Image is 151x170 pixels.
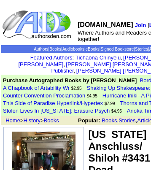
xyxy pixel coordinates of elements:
b: Popular: [78,117,100,124]
span: $7.99 [105,101,115,106]
span: $4.95 [111,109,122,113]
a: This Side of Paradise Hyperlink/Hypertex [3,99,103,106]
font: Stolen Lives In [US_STATE]: Erasure Psych [3,108,110,114]
a: History [24,117,40,124]
img: logo_ad.gif [2,10,73,39]
a: Audiobooks [62,47,84,51]
font: [DOMAIN_NAME] [78,21,133,28]
font: i [122,56,123,60]
font: : [30,54,74,61]
a: Featured Authors [30,54,73,61]
a: Join [135,22,146,28]
a: Home [5,117,20,124]
a: Books [44,117,59,124]
span: $4.95 [87,94,97,98]
a: Books [49,47,61,51]
a: Tichaona Chinyelu [75,54,121,61]
b: Purchase Autographed Books by [PERSON_NAME] [3,77,137,84]
font: This Side of Paradise Hyperlink/Hypertex [3,100,103,106]
font: i [65,62,66,67]
a: Stories [135,47,148,51]
a: eBooks [86,47,100,51]
span: $2.95 [71,86,82,91]
a: Signed Bookstore [100,47,134,51]
a: Books [102,117,117,124]
font: > > [3,117,59,124]
a: Counter Convention Proclamation [3,92,85,99]
a: Authors [34,47,48,51]
a: Stories [119,117,135,124]
a: Stolen Lives In [US_STATE]: Erasure Psych [3,107,110,114]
